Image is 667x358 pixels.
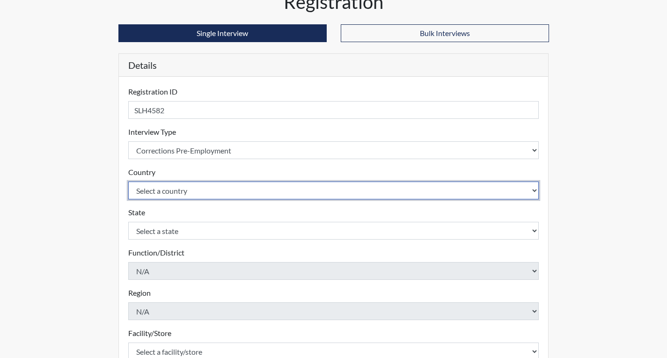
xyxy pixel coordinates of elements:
button: Bulk Interviews [341,24,549,42]
label: Facility/Store [128,328,171,339]
label: Region [128,287,151,299]
label: Interview Type [128,126,176,138]
label: Country [128,167,155,178]
h5: Details [119,54,549,77]
label: Registration ID [128,86,177,97]
button: Single Interview [118,24,327,42]
label: Function/District [128,247,184,258]
label: State [128,207,145,218]
input: Insert a Registration ID, which needs to be a unique alphanumeric value for each interviewee [128,101,539,119]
